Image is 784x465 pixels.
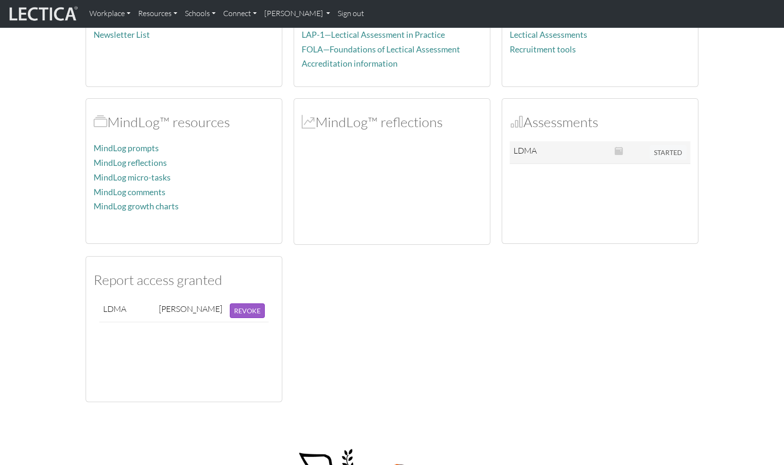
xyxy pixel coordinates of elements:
[94,187,166,197] a: MindLog comments
[7,5,78,23] img: lecticalive
[94,30,150,40] a: Newsletter List
[94,143,159,153] a: MindLog prompts
[302,114,482,130] h2: MindLog™ reflections
[94,201,179,211] a: MindLog growth charts
[94,113,107,130] span: MindLog™ resources
[94,158,167,168] a: MindLog reflections
[94,272,274,288] h2: Report access granted
[134,4,181,24] a: Resources
[334,4,368,24] a: Sign out
[302,44,460,54] a: FOLA—Foundations of Lectical Assessment
[230,303,265,318] button: REVOKE
[302,59,398,69] a: Accreditation information
[181,4,219,24] a: Schools
[86,4,134,24] a: Workplace
[99,300,155,322] td: LDMA
[302,30,445,40] a: LAP-1—Lectical Assessment in Practice
[510,44,576,54] a: Recruitment tools
[261,4,334,24] a: [PERSON_NAME]
[510,30,587,40] a: Lectical Assessments
[302,113,315,130] span: MindLog
[615,145,623,155] span: This Assessment closed on: 2025-08-15 17:00
[159,303,222,314] div: [PERSON_NAME]
[94,172,171,182] a: MindLog micro-tasks
[510,113,523,130] span: Assessments
[219,4,261,24] a: Connect
[94,114,274,130] h2: MindLog™ resources
[510,114,690,130] h2: Assessments
[510,141,550,164] td: LDMA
